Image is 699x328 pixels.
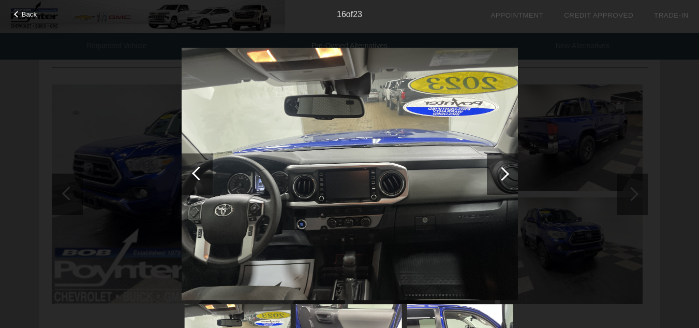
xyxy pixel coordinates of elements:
a: Appointment [490,11,543,19]
span: Back [22,10,37,18]
span: 23 [353,10,362,19]
img: 7303a8a4434d28c6ed2732a1efa08ba0x.jpg [182,48,518,301]
a: Credit Approved [564,11,633,19]
span: 16 [337,10,346,19]
a: Trade-In [654,11,689,19]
